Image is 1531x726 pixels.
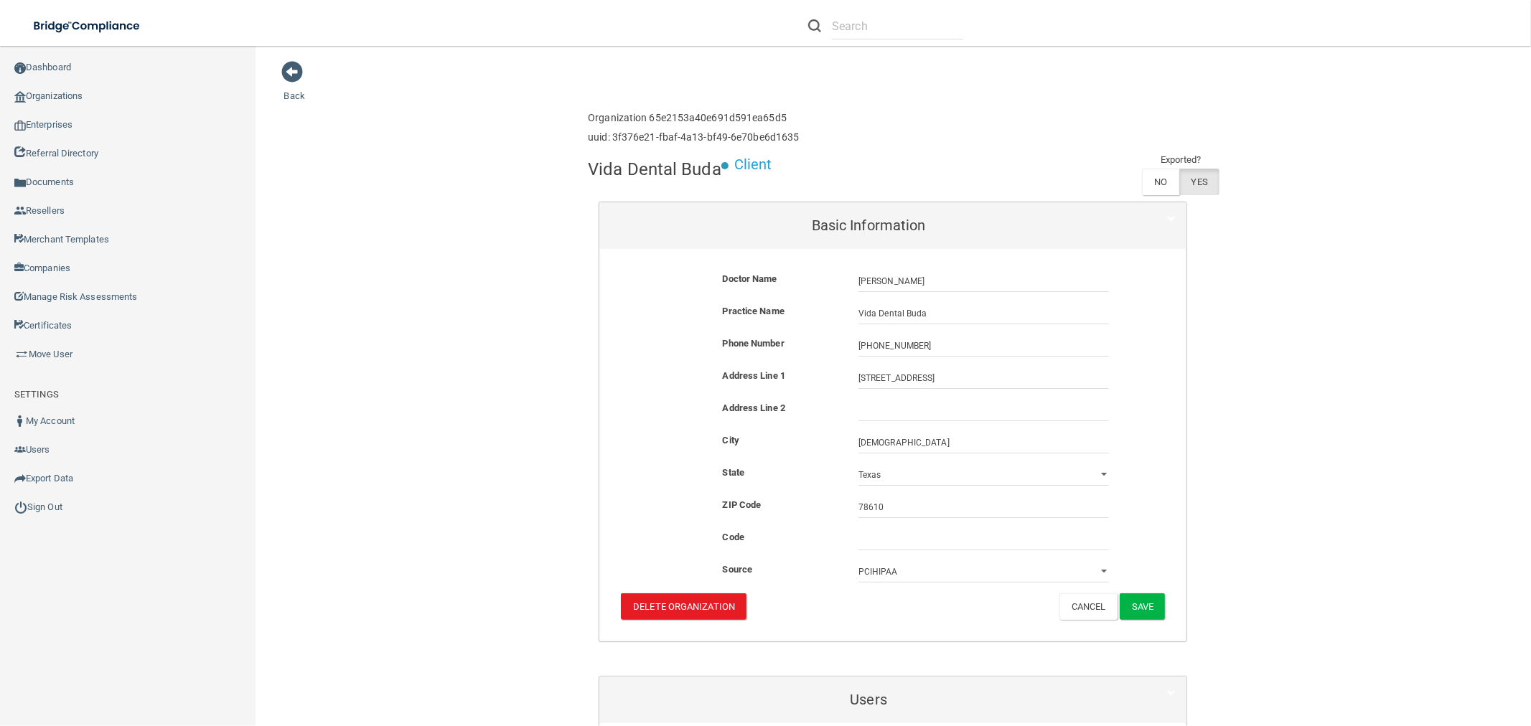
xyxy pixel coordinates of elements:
[1142,169,1179,195] label: NO
[610,217,1127,233] h5: Basic Information
[588,160,721,179] h4: Vida Dental Buda
[14,415,26,427] img: ic_user_dark.df1a06c3.png
[14,473,26,484] img: icon-export.b9366987.png
[808,19,821,32] img: ic-search.3b580494.png
[723,306,785,316] b: Practice Name
[723,370,785,381] b: Address Line 1
[14,121,26,131] img: enterprise.0d942306.png
[1142,151,1219,169] td: Exported?
[1179,169,1219,195] label: YES
[610,684,1176,716] a: Users
[588,132,799,143] h6: uuid: 3f376e21-fbaf-4a13-bf49-6e70be6d1635
[610,209,1176,242] a: Basic Information
[14,444,26,456] img: icon-users.e205127d.png
[723,273,777,284] b: Doctor Name
[14,91,26,103] img: organization-icon.f8decf85.png
[832,13,963,39] input: Search
[858,335,1109,357] input: (___) ___-____
[588,113,799,123] h6: Organization 65e2153a40e691d591ea65d5
[284,73,305,101] a: Back
[22,11,154,41] img: bridge_compliance_login_screen.278c3ca4.svg
[858,496,1109,518] input: _____
[723,435,739,445] b: City
[1059,593,1118,620] button: Cancel
[723,338,785,349] b: Phone Number
[14,62,26,74] img: ic_dashboard_dark.d01f4a41.png
[14,386,59,403] label: SETTINGS
[610,692,1127,707] h5: Users
[14,501,27,514] img: ic_power_dark.7ecde6b1.png
[14,177,26,189] img: icon-documents.8dae5593.png
[621,593,746,620] button: Delete Organization
[723,564,753,575] b: Source
[1120,593,1165,620] button: Save
[723,532,744,542] b: Code
[723,499,762,510] b: ZIP Code
[14,205,26,217] img: ic_reseller.de258add.png
[723,402,785,413] b: Address Line 2
[723,467,745,478] b: State
[734,151,772,178] p: Client
[14,347,29,362] img: briefcase.64adab9b.png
